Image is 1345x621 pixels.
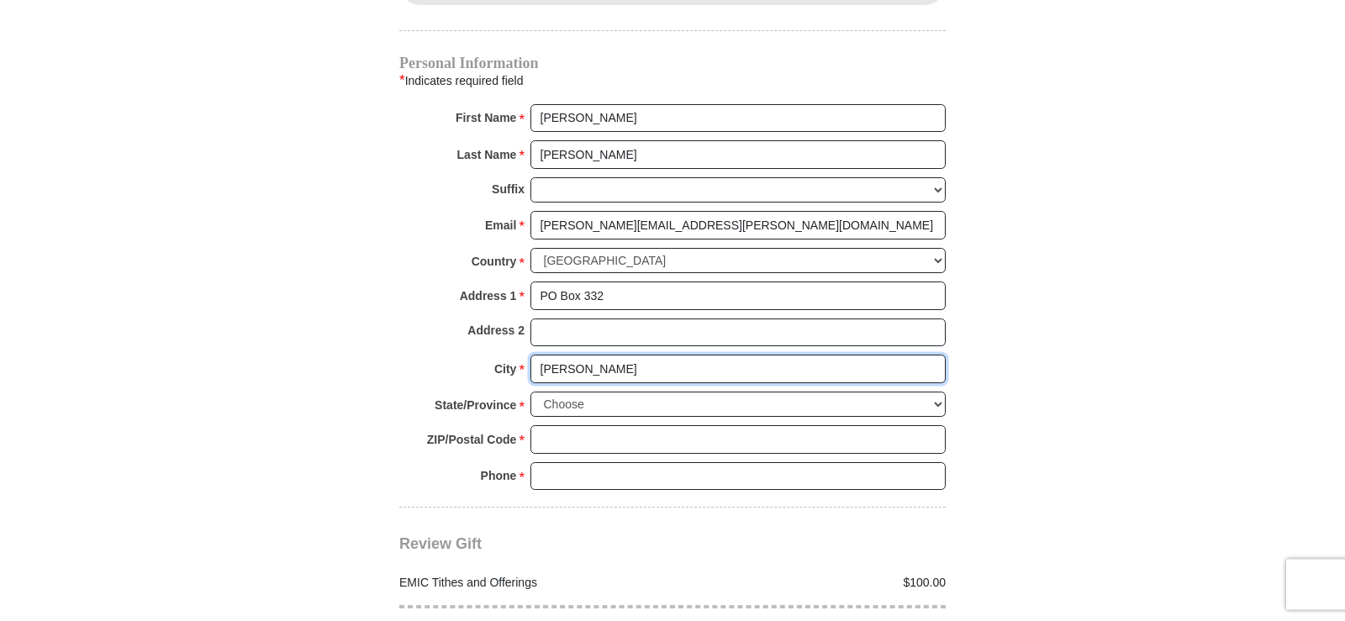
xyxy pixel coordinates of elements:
strong: Email [485,213,516,237]
strong: Address 1 [460,284,517,308]
strong: Suffix [492,177,525,201]
h4: Personal Information [399,56,946,70]
div: Indicates required field [399,70,946,92]
div: $100.00 [672,574,955,592]
span: Review Gift [399,535,482,552]
strong: State/Province [435,393,516,417]
strong: Country [472,250,517,273]
strong: Phone [481,464,517,487]
div: EMIC Tithes and Offerings [391,574,673,592]
strong: Last Name [457,143,517,166]
strong: ZIP/Postal Code [427,428,517,451]
strong: Address 2 [467,318,525,342]
strong: First Name [456,106,516,129]
strong: City [494,357,516,381]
